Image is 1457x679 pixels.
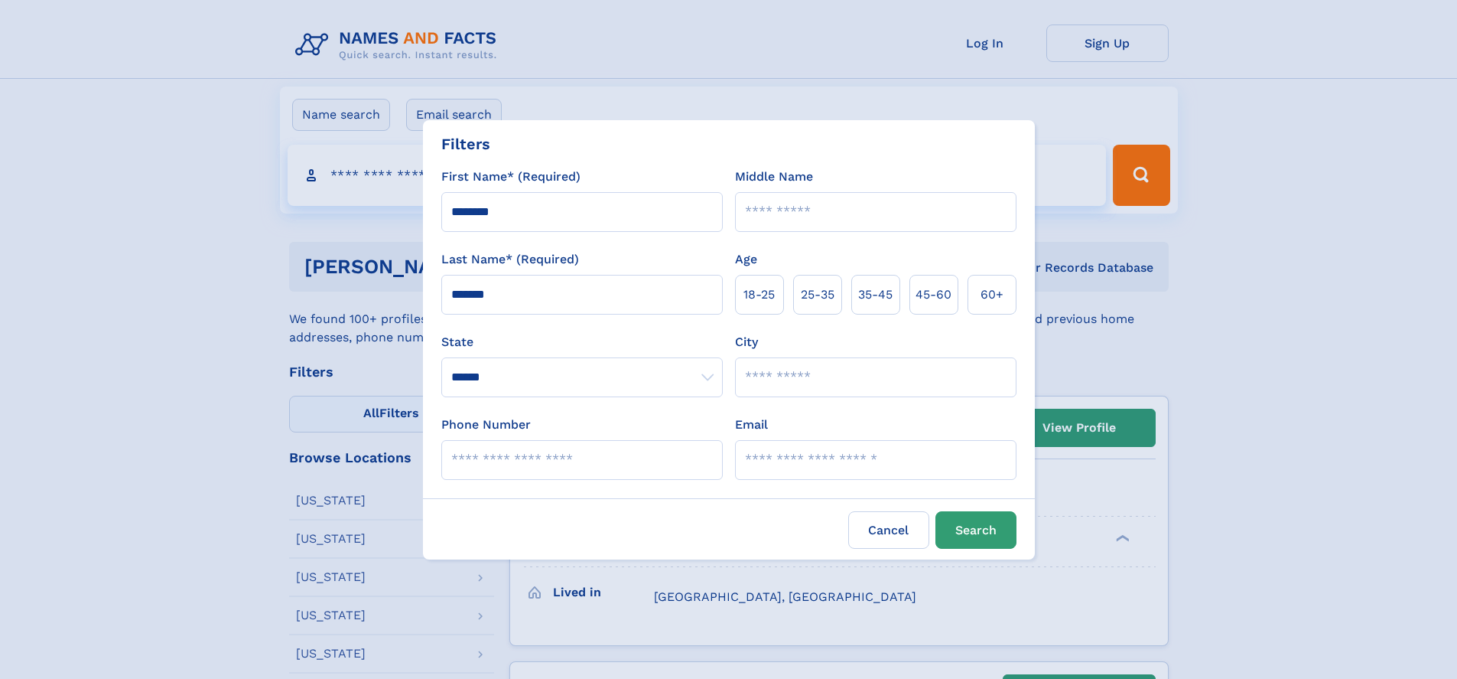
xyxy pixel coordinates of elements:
span: 18‑25 [743,286,775,304]
span: 60+ [981,286,1003,304]
label: Age [735,250,757,269]
label: Last Name* (Required) [441,250,579,269]
label: City [735,333,758,351]
span: 25‑35 [801,286,834,304]
button: Search [935,511,1016,549]
label: State [441,333,723,351]
label: Middle Name [735,168,813,186]
label: First Name* (Required) [441,168,581,186]
label: Phone Number [441,416,531,434]
label: Email [735,416,768,434]
label: Cancel [848,511,929,549]
div: Filters [441,132,490,155]
span: 45‑60 [916,286,951,304]
span: 35‑45 [858,286,893,304]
